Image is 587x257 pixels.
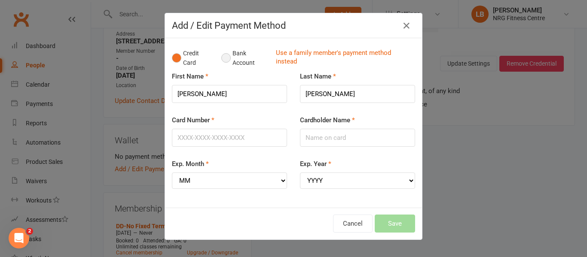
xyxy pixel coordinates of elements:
a: Use a family member's payment method instead [276,48,411,68]
label: Cardholder Name [300,115,355,125]
label: Exp. Year [300,159,331,169]
label: Exp. Month [172,159,209,169]
input: Name on card [300,129,415,147]
label: Last Name [300,71,336,82]
h4: Add / Edit Payment Method [172,20,415,31]
input: XXXX-XXXX-XXXX-XXXX [172,129,287,147]
label: First Name [172,71,208,82]
iframe: Intercom live chat [9,228,29,248]
button: Credit Card [172,45,212,71]
span: 2 [26,228,33,235]
button: Cancel [333,215,373,233]
button: Bank Account [221,45,269,71]
button: Close [400,19,413,33]
label: Card Number [172,115,214,125]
